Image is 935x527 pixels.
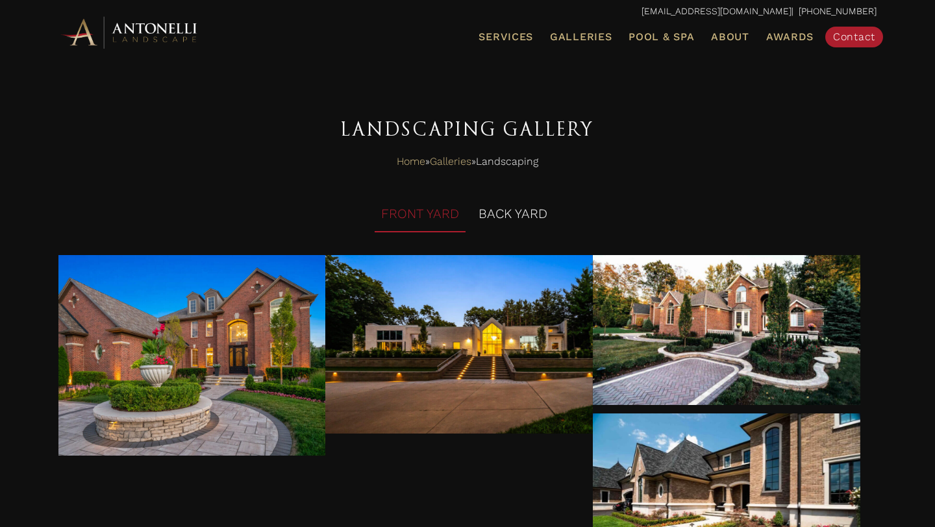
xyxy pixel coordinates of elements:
[58,3,877,20] p: | [PHONE_NUMBER]
[397,152,538,171] span: » »
[761,29,819,45] a: Awards
[550,31,612,43] span: Galleries
[766,31,814,43] span: Awards
[430,152,471,171] a: Galleries
[623,29,699,45] a: Pool & Spa
[629,31,694,43] span: Pool & Spa
[711,32,749,42] span: About
[58,14,201,50] img: Antonelli Horizontal Logo
[479,32,533,42] span: Services
[58,114,877,145] h2: Landscaping Gallery
[706,29,754,45] a: About
[833,31,875,43] span: Contact
[545,29,617,45] a: Galleries
[476,152,538,171] span: Landscaping
[825,27,883,47] a: Contact
[642,6,792,16] a: [EMAIL_ADDRESS][DOMAIN_NAME]
[473,29,538,45] a: Services
[58,152,877,171] nav: Breadcrumbs
[472,197,554,232] li: BACK YARD
[397,152,425,171] a: Home
[375,197,466,232] li: FRONT YARD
